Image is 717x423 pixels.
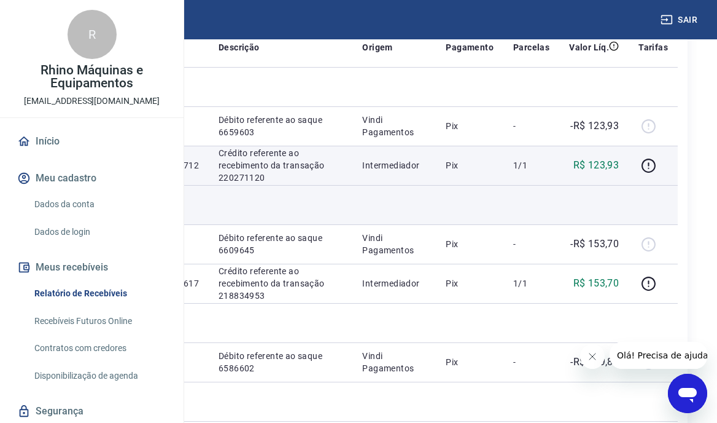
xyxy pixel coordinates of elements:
p: Origem [362,41,392,53]
p: Pagamento [446,41,494,53]
p: R$ 153,70 [573,276,619,291]
p: Vindi Pagamentos [362,114,426,138]
p: Rhino Máquinas e Equipamentos [10,64,174,90]
span: Olá! Precisa de ajuda? [7,9,103,18]
p: Pix [446,120,494,132]
p: Parcelas [513,41,549,53]
p: Débito referente ao saque 6586602 [219,350,343,374]
a: Início [15,128,169,155]
a: Dados de login [29,219,169,245]
a: Dados da conta [29,192,169,217]
a: Disponibilização de agenda [29,363,169,389]
p: Crédito referente ao recebimento da transação 218834953 [219,265,343,302]
p: 1/1 [513,277,549,290]
p: Pix [446,277,494,290]
p: - [513,238,549,250]
iframe: Mensagem da empresa [610,342,707,369]
p: Vindi Pagamentos [362,350,426,374]
button: Meu cadastro [15,165,169,192]
p: Pix [446,356,494,368]
p: Tarifas [638,41,668,53]
p: R$ 123,93 [573,158,619,173]
p: Débito referente ao saque 6609645 [219,232,343,256]
p: 1/1 [513,159,549,172]
iframe: Botão para abrir a janela de mensagens [668,374,707,413]
button: Sair [658,9,702,31]
p: Intermediador [362,277,426,290]
a: Relatório de Recebíveis [29,281,169,306]
a: Recebíveis Futuros Online [29,309,169,334]
p: [EMAIL_ADDRESS][DOMAIN_NAME] [24,95,160,108]
p: Débito referente ao saque 6659603 [219,114,343,138]
button: Meus recebíveis [15,254,169,281]
p: Crédito referente ao recebimento da transação 220271120 [219,147,343,184]
p: - [513,120,549,132]
p: Vindi Pagamentos [362,232,426,256]
p: Pix [446,159,494,172]
p: -R$ 153,70 [570,237,619,251]
p: -R$ 123,93 [570,119,619,133]
p: -R$ 339,84 [570,355,619,370]
p: - [513,356,549,368]
p: Descrição [219,41,260,53]
iframe: Fechar mensagem [580,344,605,369]
div: R [68,10,117,59]
p: Valor Líq. [569,41,609,53]
p: Pix [446,238,494,250]
p: Intermediador [362,159,426,172]
a: Contratos com credores [29,336,169,361]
